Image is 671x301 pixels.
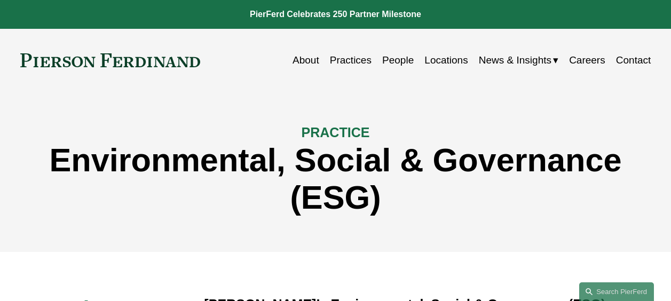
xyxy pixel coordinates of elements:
[293,50,319,70] a: About
[424,50,468,70] a: Locations
[616,50,651,70] a: Contact
[569,50,605,70] a: Careers
[382,50,414,70] a: People
[479,50,558,70] a: folder dropdown
[301,125,369,140] span: PRACTICE
[330,50,372,70] a: Practices
[479,51,551,69] span: News & Insights
[20,141,651,216] h1: Environmental, Social & Governance (ESG)
[579,282,654,301] a: Search this site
